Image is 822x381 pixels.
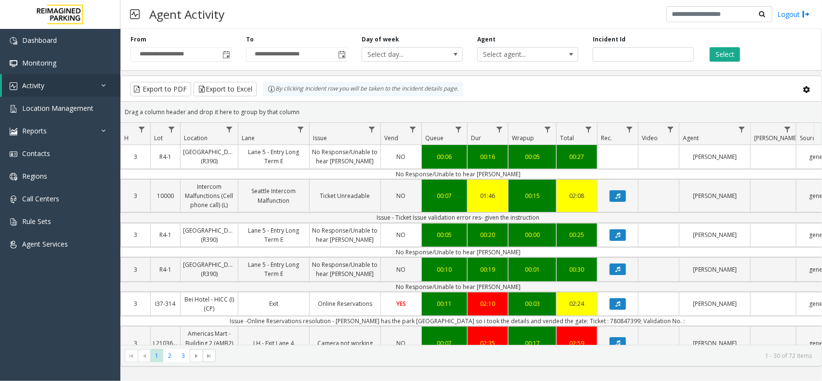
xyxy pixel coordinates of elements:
[151,263,180,276] a: R4-1
[194,82,257,96] button: Export to Excel
[362,35,399,44] label: Day of week
[422,263,467,276] a: 00:10
[130,2,140,26] img: pageIcon
[664,123,677,136] a: Video Filter Menu
[151,336,180,350] a: L21036801
[557,336,597,350] a: 02:59
[559,191,595,200] div: 02:08
[184,134,208,142] span: Location
[424,339,465,348] div: 00:07
[10,173,17,181] img: 'icon'
[313,134,327,142] span: Issue
[679,228,750,242] a: [PERSON_NAME]
[781,123,794,136] a: Parker Filter Menu
[190,349,203,363] span: Go to the next page
[511,339,554,348] div: 00:17
[509,189,556,203] a: 00:15
[121,104,822,120] div: Drag a column header and drop it here to group by that column
[154,134,163,142] span: Lot
[679,150,750,164] a: [PERSON_NAME]
[735,123,748,136] a: Agent Filter Menu
[424,152,465,161] div: 00:06
[424,191,465,200] div: 00:07
[121,263,150,276] a: 3
[422,189,467,203] a: 00:07
[424,265,465,274] div: 00:10
[22,104,93,113] span: Location Management
[470,191,506,200] div: 01:46
[121,189,150,203] a: 3
[384,134,398,142] span: Vend
[151,189,180,203] a: 10000
[10,218,17,226] img: 'icon'
[541,123,554,136] a: Wrapup Filter Menu
[512,134,534,142] span: Wrapup
[470,152,506,161] div: 00:16
[557,189,597,203] a: 02:08
[477,35,496,44] label: Agent
[151,228,180,242] a: R4-1
[238,258,309,281] a: Lane 5 - Entry Long Term E
[509,336,556,350] a: 00:17
[557,263,597,276] a: 00:30
[509,228,556,242] a: 00:00
[10,128,17,135] img: 'icon'
[263,82,463,96] div: By clicking Incident row you will be taken to the incident details page.
[22,194,59,203] span: Call Centers
[468,297,508,311] a: 02:10
[623,123,636,136] a: Rec. Filter Menu
[310,223,380,247] a: No Response/Unable to hear [PERSON_NAME]
[310,258,380,281] a: No Response/Unable to hear [PERSON_NAME]
[203,349,216,363] span: Go to the last page
[22,217,51,226] span: Rule Sets
[10,105,17,113] img: 'icon'
[422,150,467,164] a: 00:06
[468,189,508,203] a: 01:46
[511,299,554,308] div: 00:03
[582,123,595,136] a: Total Filter Menu
[238,336,309,350] a: LH - Exit Lane 4
[205,352,213,360] span: Go to the last page
[559,339,595,348] div: 02:59
[222,352,812,360] kendo-pager-info: 1 - 30 of 72 items
[151,297,180,311] a: I37-314
[601,134,612,142] span: Rec.
[223,123,236,136] a: Location Filter Menu
[22,126,47,135] span: Reports
[381,297,421,311] a: YES
[679,189,750,203] a: [PERSON_NAME]
[238,145,309,168] a: Lane 5 - Entry Long Term E
[468,263,508,276] a: 00:19
[397,192,406,200] span: NO
[221,48,231,61] span: Toggle popup
[559,265,595,274] div: 00:30
[422,228,467,242] a: 00:05
[181,327,238,359] a: Americas Mart - Building 2 (AMB2) (L)(PJ)
[181,258,238,281] a: [GEOGRAPHIC_DATA] (R390)
[397,265,406,274] span: NO
[238,297,309,311] a: Exit
[246,35,254,44] label: To
[10,196,17,203] img: 'icon'
[511,230,554,239] div: 00:00
[365,123,378,136] a: Issue Filter Menu
[130,35,146,44] label: From
[181,223,238,247] a: [GEOGRAPHIC_DATA] (R390)
[468,150,508,164] a: 00:16
[511,191,554,200] div: 00:15
[511,152,554,161] div: 00:05
[181,145,238,168] a: [GEOGRAPHIC_DATA] (R390)
[560,134,574,142] span: Total
[10,37,17,45] img: 'icon'
[381,336,421,350] a: NO
[679,263,750,276] a: [PERSON_NAME]
[10,82,17,90] img: 'icon'
[557,297,597,311] a: 02:24
[509,150,556,164] a: 00:05
[470,299,506,308] div: 02:10
[121,228,150,242] a: 3
[471,134,481,142] span: Dur
[493,123,506,136] a: Dur Filter Menu
[557,228,597,242] a: 00:25
[800,134,819,142] span: Source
